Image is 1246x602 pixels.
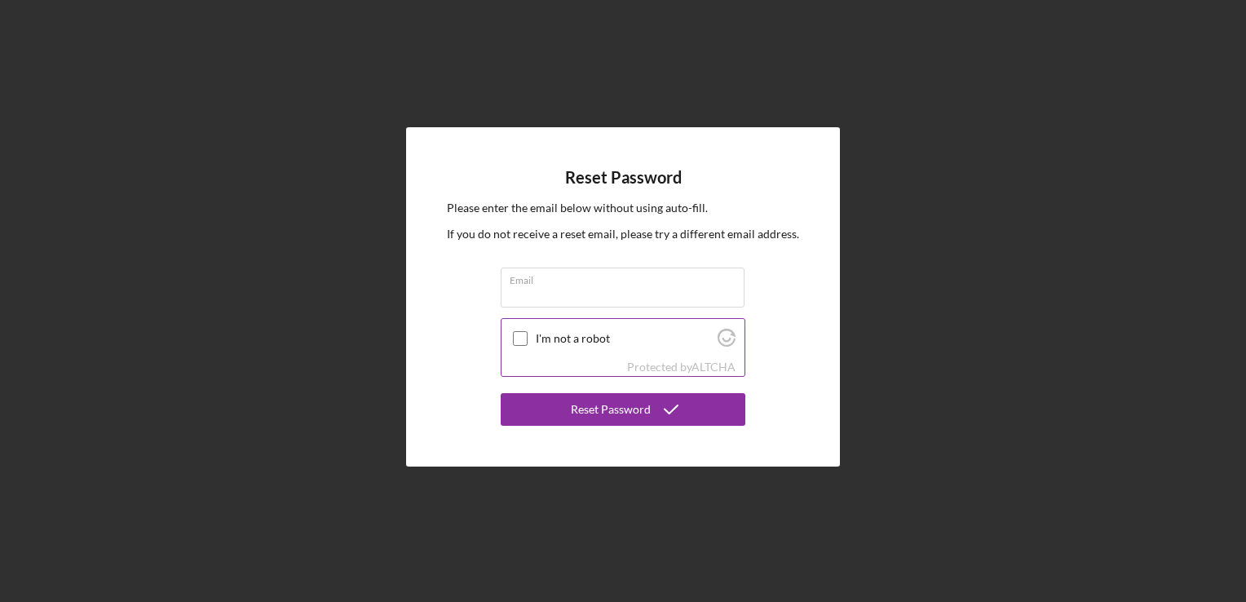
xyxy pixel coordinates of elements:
p: If you do not receive a reset email, please try a different email address. [447,225,799,243]
a: Visit Altcha.org [718,335,736,349]
h4: Reset Password [565,168,682,187]
div: Protected by [627,361,736,374]
button: Reset Password [501,393,745,426]
label: Email [510,268,745,286]
label: I'm not a robot [536,332,713,345]
a: Visit Altcha.org [691,360,736,374]
p: Please enter the email below without using auto-fill. [447,199,799,217]
div: Reset Password [571,393,651,426]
